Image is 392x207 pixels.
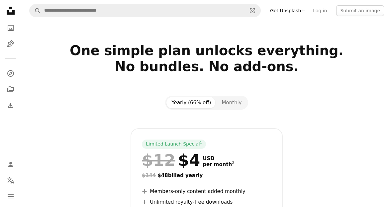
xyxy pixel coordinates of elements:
[4,99,17,112] a: Download History
[4,158,17,171] a: Log in / Sign up
[4,174,17,187] button: Language
[203,161,235,167] span: per month
[309,5,331,16] a: Log in
[4,67,17,80] a: Explore
[142,187,271,195] li: Members-only content added monthly
[266,5,309,16] a: Get Unsplash+
[142,172,156,178] span: $144
[336,5,384,16] button: Submit an image
[200,141,202,145] sup: 1
[4,37,17,51] a: Illustrations
[166,97,217,108] button: Yearly (66% off)
[4,4,17,19] a: Home — Unsplash
[216,97,247,108] button: Monthly
[29,43,384,90] h2: One simple plan unlocks everything. No bundles. No add-ons.
[245,4,260,17] button: Visual search
[4,21,17,35] a: Photos
[142,152,175,169] span: $12
[142,140,206,149] div: Limited Launch Special
[142,198,271,206] li: Unlimited royalty-free downloads
[29,4,261,17] form: Find visuals sitewide
[203,155,235,161] span: USD
[30,4,41,17] button: Search Unsplash
[232,161,235,165] sup: 2
[142,171,271,179] div: $48 billed yearly
[199,141,204,148] a: 1
[4,190,17,203] button: Menu
[4,83,17,96] a: Collections
[142,152,200,169] div: $4
[231,161,236,167] a: 2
